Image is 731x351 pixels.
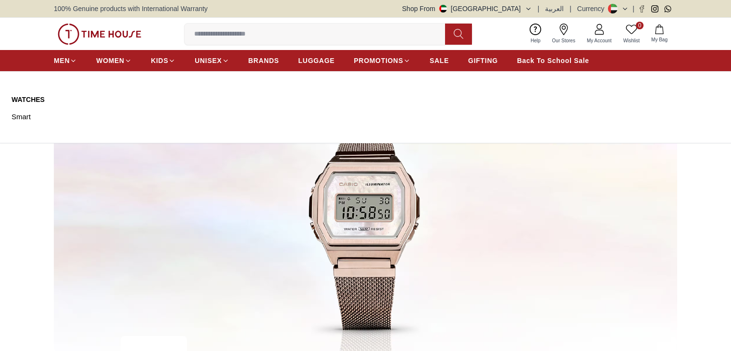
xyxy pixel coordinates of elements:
span: Our Stores [548,37,579,44]
a: KIDS [151,52,175,69]
button: Shop From[GEOGRAPHIC_DATA] [402,4,532,13]
a: 0Wishlist [618,22,645,46]
a: MEN [54,52,77,69]
a: Back To School Sale [517,52,589,69]
img: ... [58,24,141,45]
a: Instagram [651,5,658,13]
a: UNISEX [195,52,229,69]
button: العربية [545,4,564,13]
button: My Bag [645,23,673,45]
span: 0 [636,22,644,29]
a: BRANDS [248,52,279,69]
span: LUGGAGE [298,56,335,65]
img: United Arab Emirates [439,5,447,13]
span: PROMOTIONS [354,56,403,65]
span: GIFTING [468,56,498,65]
span: | [570,4,571,13]
a: Smart [12,110,103,124]
a: Our Stores [546,22,581,46]
a: LUGGAGE [298,52,335,69]
span: My Account [583,37,616,44]
span: Back To School Sale [517,56,589,65]
span: | [632,4,634,13]
div: Currency [577,4,608,13]
span: BRANDS [248,56,279,65]
a: Facebook [638,5,645,13]
a: Whatsapp [664,5,671,13]
a: Help [525,22,546,46]
span: | [538,4,540,13]
span: WOMEN [96,56,124,65]
a: GIFTING [468,52,498,69]
a: WOMEN [96,52,132,69]
a: SALE [430,52,449,69]
span: MEN [54,56,70,65]
a: PROMOTIONS [354,52,410,69]
a: Watches [12,95,103,104]
span: Help [527,37,545,44]
span: SALE [430,56,449,65]
span: 100% Genuine products with International Warranty [54,4,208,13]
span: KIDS [151,56,168,65]
span: My Bag [647,36,671,43]
span: Wishlist [619,37,644,44]
span: UNISEX [195,56,222,65]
